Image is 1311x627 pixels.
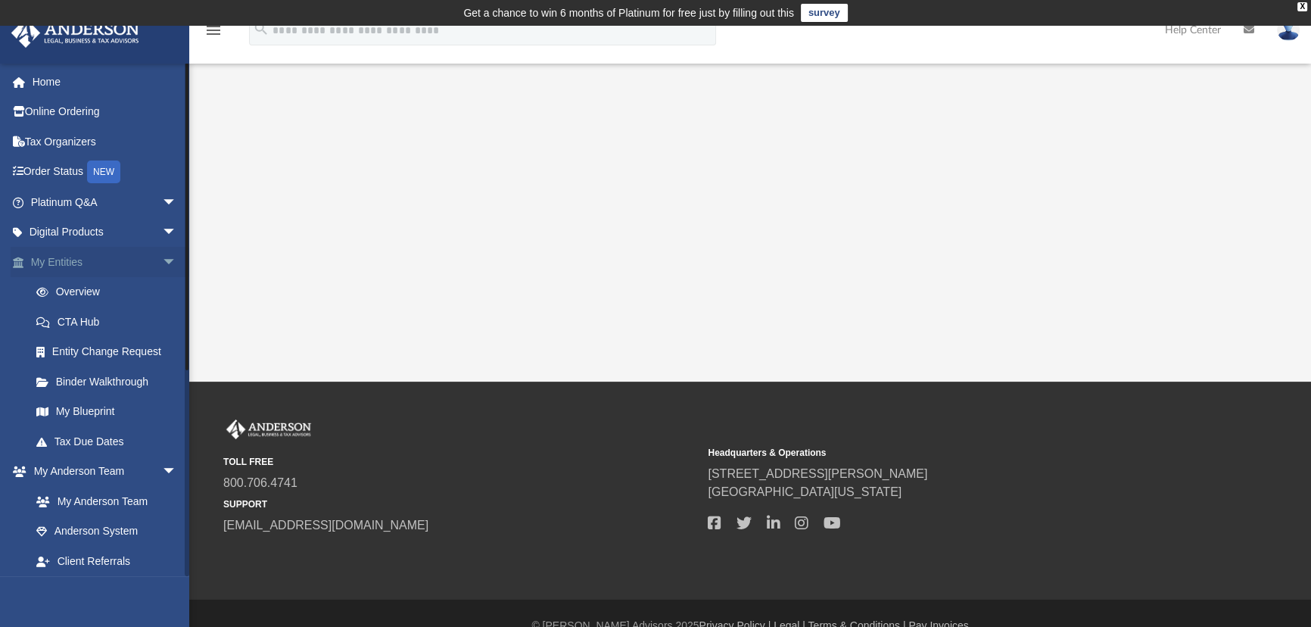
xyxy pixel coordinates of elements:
[11,576,192,607] a: My Documentsarrow_drop_down
[11,126,200,157] a: Tax Organizers
[162,247,192,278] span: arrow_drop_down
[11,157,200,188] a: Order StatusNEW
[21,367,200,397] a: Binder Walkthrough
[162,576,192,607] span: arrow_drop_down
[21,546,192,576] a: Client Referrals
[11,187,200,217] a: Platinum Q&Aarrow_drop_down
[87,161,120,183] div: NEW
[801,4,848,22] a: survey
[11,67,200,97] a: Home
[223,519,428,532] a: [EMAIL_ADDRESS][DOMAIN_NAME]
[223,420,314,439] img: Anderson Advisors Platinum Portal
[708,467,927,480] a: [STREET_ADDRESS][PERSON_NAME]
[11,217,200,248] a: Digital Productsarrow_drop_down
[223,476,297,489] a: 800.706.4741
[463,4,794,22] div: Get a chance to win 6 months of Platinum for free just by filling out this
[11,457,192,487] a: My Anderson Teamarrow_drop_down
[11,247,200,277] a: My Entitiesarrow_drop_down
[1277,19,1300,41] img: User Pic
[21,516,192,547] a: Anderson System
[708,485,902,498] a: [GEOGRAPHIC_DATA][US_STATE]
[21,397,192,427] a: My Blueprint
[223,455,697,469] small: TOLL FREE
[21,277,200,307] a: Overview
[223,498,697,511] small: SUPPORT
[253,20,269,37] i: search
[7,18,144,48] img: Anderson Advisors Platinum Portal
[21,337,200,367] a: Entity Change Request
[1297,2,1307,11] div: close
[162,187,192,218] span: arrow_drop_down
[11,97,200,127] a: Online Ordering
[708,446,1182,460] small: Headquarters & Operations
[21,426,200,457] a: Tax Due Dates
[204,21,223,39] i: menu
[204,29,223,39] a: menu
[162,217,192,248] span: arrow_drop_down
[21,486,185,516] a: My Anderson Team
[162,457,192,488] span: arrow_drop_down
[21,307,200,337] a: CTA Hub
